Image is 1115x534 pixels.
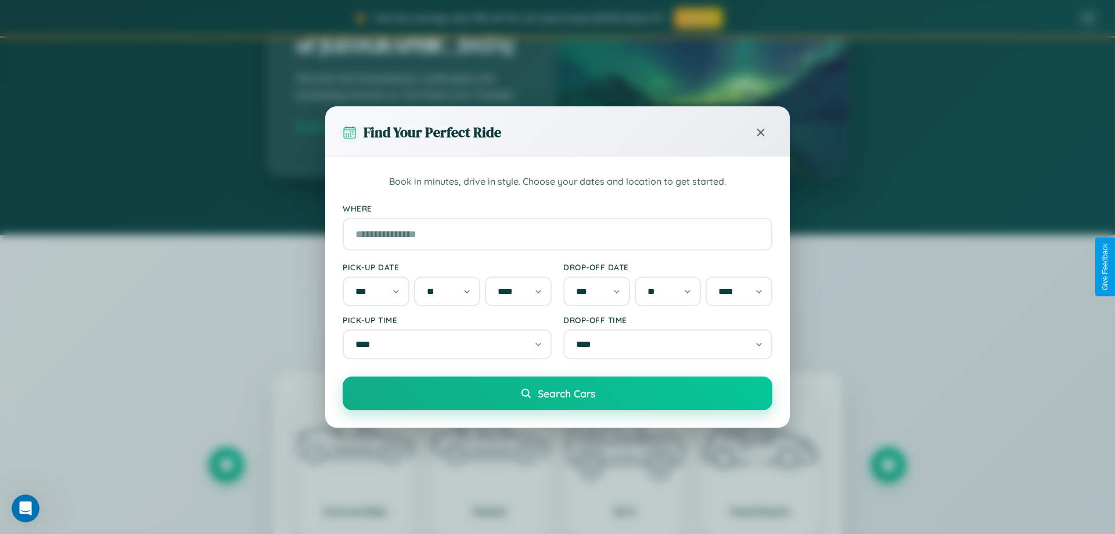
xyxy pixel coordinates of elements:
label: Pick-up Time [343,315,552,325]
span: Search Cars [538,387,595,400]
h3: Find Your Perfect Ride [364,123,501,142]
p: Book in minutes, drive in style. Choose your dates and location to get started. [343,174,772,189]
label: Drop-off Date [563,262,772,272]
label: Drop-off Time [563,315,772,325]
button: Search Cars [343,377,772,410]
label: Pick-up Date [343,262,552,272]
label: Where [343,203,772,213]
